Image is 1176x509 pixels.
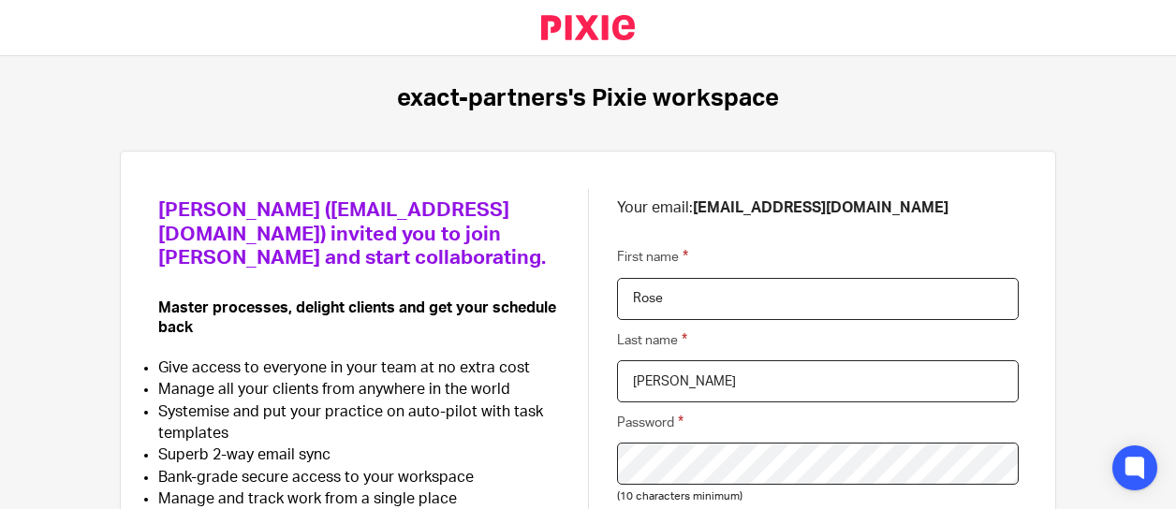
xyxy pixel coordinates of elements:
[617,329,687,351] label: Last name
[158,444,560,466] li: Superb 2-way email sync
[617,278,1019,320] input: First name
[693,200,948,215] b: [EMAIL_ADDRESS][DOMAIN_NAME]
[158,379,560,400] li: Manage all your clients from anywhere in the world
[617,246,688,268] label: First name
[397,84,779,113] h1: exact-partners's Pixie workspace
[158,357,560,379] li: Give access to everyone in your team at no extra cost
[158,298,560,339] p: Master processes, delight clients and get your schedule back
[617,412,684,433] label: Password
[158,467,560,488] li: Bank-grade secure access to your workspace
[158,401,560,445] li: Systemise and put your practice on auto-pilot with task templates
[617,198,1019,218] p: Your email:
[617,491,742,502] span: (10 characters minimum)
[617,360,1019,402] input: Last name
[158,200,546,268] span: [PERSON_NAME] ([EMAIL_ADDRESS][DOMAIN_NAME]) invited you to join [PERSON_NAME] and start collabor...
